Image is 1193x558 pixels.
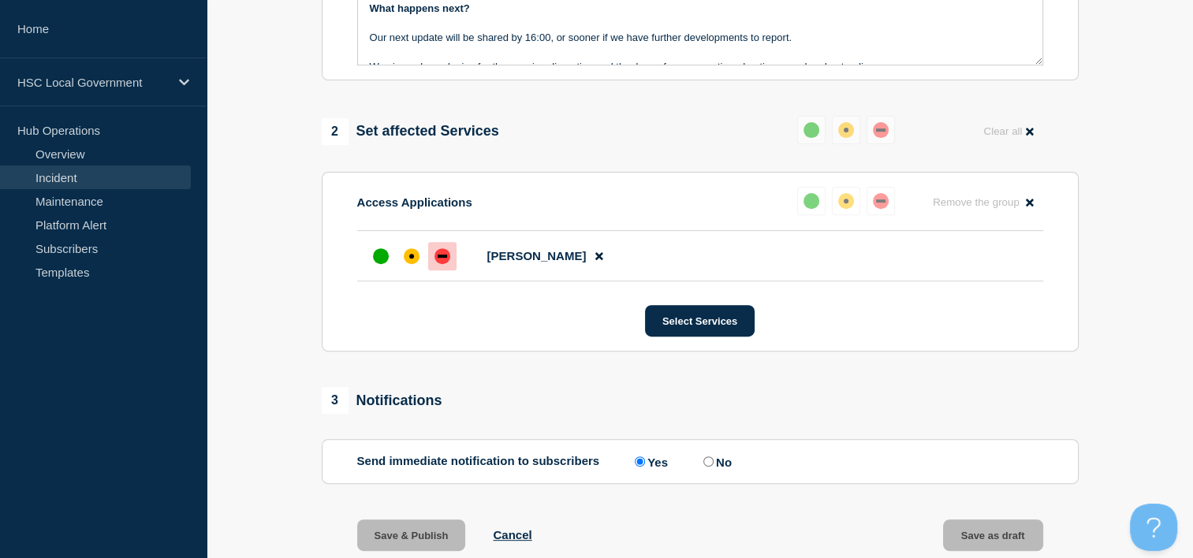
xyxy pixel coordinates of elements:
button: Save & Publish [357,519,466,551]
span: 3 [322,387,349,414]
div: affected [404,248,419,264]
div: Set affected Services [322,118,499,145]
button: affected [832,187,860,215]
div: Notifications [322,387,442,414]
div: up [803,122,819,138]
button: Clear all [974,116,1042,147]
span: 2 [322,118,349,145]
div: up [373,248,389,264]
strong: What happens next? [370,2,470,14]
input: Yes [635,456,645,467]
p: We sincerely apologise for the ongoing disruption and thank you for your continued patience and u... [370,60,1031,74]
div: down [434,248,450,264]
div: up [803,193,819,209]
p: Our next update will be shared by 16:00, or sooner if we have further developments to report. [370,31,1031,45]
div: affected [838,122,854,138]
label: Yes [631,454,668,469]
div: down [873,193,889,209]
button: down [867,116,895,144]
span: Remove the group [933,196,1020,208]
div: down [873,122,889,138]
span: [PERSON_NAME] [487,249,587,262]
div: Send immediate notification to subscribers [357,454,1043,469]
button: Cancel [493,528,531,541]
p: Send immediate notification to subscribers [357,454,600,469]
p: Access Applications [357,195,472,209]
label: No [699,454,732,469]
button: affected [832,116,860,144]
p: HSC Local Government [17,76,169,89]
div: affected [838,193,854,209]
button: Remove the group [923,187,1043,218]
iframe: Help Scout Beacon - Open [1130,504,1177,551]
button: Select Services [645,305,755,337]
button: up [797,187,826,215]
button: Save as draft [943,519,1043,551]
button: up [797,116,826,144]
input: No [703,456,714,467]
button: down [867,187,895,215]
